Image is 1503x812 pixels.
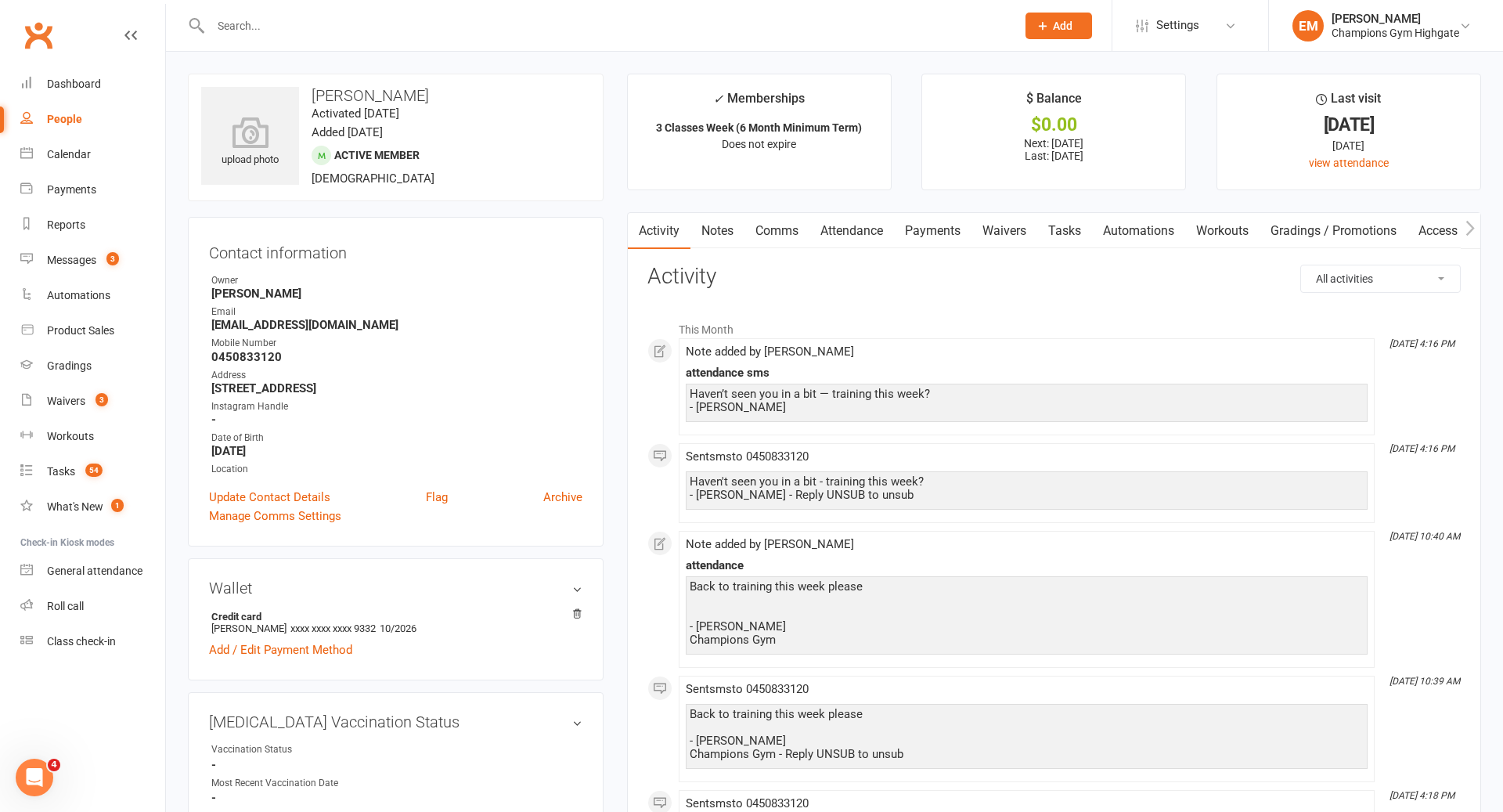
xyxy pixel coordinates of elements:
[47,500,103,513] div: What's New
[312,106,399,121] time: Activated [DATE]
[47,254,96,266] div: Messages
[47,148,91,161] div: Calendar
[1025,13,1092,39] button: Add
[211,413,582,427] strong: -
[686,538,1368,551] div: Note added by [PERSON_NAME]
[713,92,723,106] i: ✓
[211,318,582,332] strong: [EMAIL_ADDRESS][DOMAIN_NAME]
[686,345,1368,359] div: Note added by [PERSON_NAME]
[1231,117,1466,133] div: [DATE]
[47,600,84,612] div: Roll call
[936,117,1171,133] div: $0.00
[20,208,165,243] a: Reports
[211,273,582,288] div: Owner
[690,213,744,249] a: Notes
[20,624,165,659] a: Class kiosk mode
[1316,88,1381,117] div: Last visit
[209,641,352,659] a: Add / Edit Payment Method
[211,791,582,805] strong: -
[1037,213,1092,249] a: Tasks
[380,623,416,634] span: 10/2026
[686,682,809,696] span: Sent sms to 0450833120
[894,213,971,249] a: Payments
[211,758,582,772] strong: -
[1389,676,1460,687] i: [DATE] 10:39 AM
[1389,790,1454,801] i: [DATE] 4:18 PM
[47,218,85,231] div: Reports
[111,499,124,512] span: 1
[312,171,434,186] span: [DEMOGRAPHIC_DATA]
[20,67,165,102] a: Dashboard
[20,102,165,137] a: People
[211,742,341,757] div: Vaccination Status
[1389,443,1454,454] i: [DATE] 4:16 PM
[96,393,108,406] span: 3
[106,252,119,265] span: 3
[1332,26,1459,40] div: Champions Gym Highgate
[647,265,1461,289] h3: Activity
[201,87,590,104] h3: [PERSON_NAME]
[656,121,862,134] strong: 3 Classes Week (6 Month Minimum Term)
[686,796,809,810] span: Sent sms to 0450833120
[211,431,582,446] div: Date of Birth
[690,475,1364,502] div: Haven't seen you in a bit - training this week? - [PERSON_NAME] - Reply UNSUB to unsub
[211,350,582,364] strong: 0450833120
[20,454,165,489] a: Tasks 54
[722,138,796,150] span: Does not expire
[686,559,1368,572] div: attendance
[1292,10,1324,42] div: EM
[334,149,420,161] span: Active member
[426,488,448,507] a: Flag
[48,759,60,771] span: 4
[211,444,582,458] strong: [DATE]
[20,348,165,384] a: Gradings
[690,580,1364,647] div: Back to training this week please - [PERSON_NAME] Champions Gym
[211,462,582,477] div: Location
[20,278,165,313] a: Automations
[543,488,582,507] a: Archive
[209,488,330,507] a: Update Contact Details
[713,88,805,117] div: Memberships
[971,213,1037,249] a: Waivers
[1026,88,1082,117] div: $ Balance
[20,172,165,208] a: Payments
[1332,12,1459,26] div: [PERSON_NAME]
[20,419,165,454] a: Workouts
[47,113,82,125] div: People
[47,359,92,372] div: Gradings
[211,336,582,351] div: Mobile Number
[1156,8,1199,43] span: Settings
[47,395,85,407] div: Waivers
[1309,157,1389,169] a: view attendance
[47,565,142,577] div: General attendance
[744,213,809,249] a: Comms
[47,465,75,478] div: Tasks
[16,759,53,796] iframe: Intercom live chat
[686,366,1368,380] div: attendance sms
[1092,213,1185,249] a: Automations
[47,289,110,301] div: Automations
[20,554,165,589] a: General attendance kiosk mode
[211,776,341,791] div: Most Recent Vaccination Date
[47,324,114,337] div: Product Sales
[312,125,383,139] time: Added [DATE]
[1231,137,1466,154] div: [DATE]
[1185,213,1260,249] a: Workouts
[20,137,165,172] a: Calendar
[47,635,116,648] div: Class check-in
[20,313,165,348] a: Product Sales
[206,15,1005,37] input: Search...
[47,78,101,90] div: Dashboard
[209,713,582,731] h3: [MEDICAL_DATA] Vaccination Status
[20,589,165,624] a: Roll call
[628,213,690,249] a: Activity
[690,708,1364,761] div: Back to training this week please - [PERSON_NAME] Champions Gym - Reply UNSUB to unsub
[209,579,582,597] h3: Wallet
[686,449,809,464] span: Sent sms to 0450833120
[211,287,582,301] strong: [PERSON_NAME]
[1053,20,1072,32] span: Add
[211,305,582,319] div: Email
[936,137,1171,162] p: Next: [DATE] Last: [DATE]
[211,611,575,623] strong: Credit card
[209,608,582,637] li: [PERSON_NAME]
